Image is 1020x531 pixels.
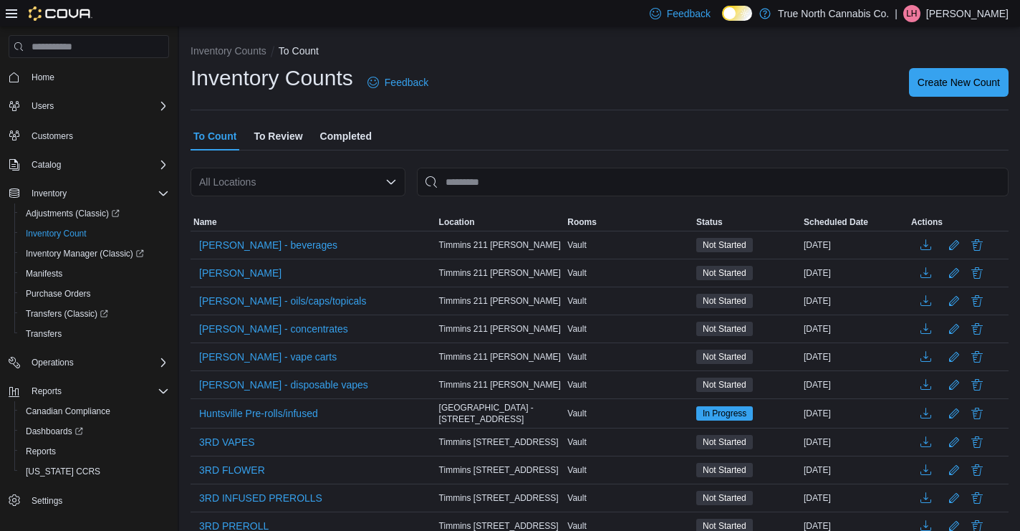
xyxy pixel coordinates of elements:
div: Vault [564,348,693,365]
button: [PERSON_NAME] [193,262,287,284]
button: Name [191,214,436,231]
span: To Review [254,122,302,150]
span: Rooms [567,216,597,228]
span: Customers [26,126,169,144]
span: Timmins 211 [PERSON_NAME] [439,295,561,307]
span: Reports [26,446,56,457]
span: Purchase Orders [20,285,169,302]
input: Dark Mode [722,6,752,21]
button: Operations [26,354,80,371]
span: Adjustments (Classic) [26,208,120,219]
span: Timmins 211 [PERSON_NAME] [439,323,561,335]
button: Edit count details [946,431,963,453]
span: Name [193,216,217,228]
button: [US_STATE] CCRS [14,461,175,482]
span: Reports [32,386,62,397]
span: [PERSON_NAME] - beverages [199,238,337,252]
div: Vault [564,236,693,254]
span: Customers [32,130,73,142]
span: Timmins [STREET_ADDRESS] [439,436,559,448]
button: [PERSON_NAME] - oils/caps/topicals [193,290,372,312]
div: [DATE] [801,405,908,422]
a: Dashboards [20,423,89,440]
button: Catalog [3,155,175,175]
span: Operations [26,354,169,371]
div: Vault [564,320,693,338]
span: [PERSON_NAME] - oils/caps/topicals [199,294,366,308]
button: Reports [14,441,175,461]
a: Manifests [20,265,68,282]
button: 3RD INFUSED PREROLLS [193,487,328,509]
span: Settings [32,495,62,507]
span: In Progress [696,406,753,421]
button: [PERSON_NAME] - vape carts [193,346,342,368]
span: Inventory Count [26,228,87,239]
div: Vault [564,292,693,310]
button: Inventory [26,185,72,202]
button: Rooms [564,214,693,231]
span: Not Started [696,463,753,477]
nav: An example of EuiBreadcrumbs [191,44,1009,61]
button: Delete [968,461,986,479]
span: Feedback [385,75,428,90]
div: Vault [564,405,693,422]
span: Not Started [703,492,746,504]
span: Washington CCRS [20,463,169,480]
span: Reports [20,443,169,460]
button: Purchase Orders [14,284,175,304]
span: Users [26,97,169,115]
button: Transfers [14,324,175,344]
button: Scheduled Date [801,214,908,231]
span: Adjustments (Classic) [20,205,169,222]
button: [PERSON_NAME] - beverages [193,234,343,256]
a: Settings [26,492,68,510]
span: Not Started [696,491,753,505]
span: Not Started [703,267,746,279]
button: 3RD VAPES [193,431,261,453]
span: Actions [911,216,943,228]
span: Create New Count [918,75,1000,90]
button: Delete [968,489,986,507]
button: [PERSON_NAME] - disposable vapes [193,374,374,396]
span: Home [32,72,54,83]
button: Delete [968,320,986,338]
span: Not Started [696,350,753,364]
span: Canadian Compliance [20,403,169,420]
span: Reports [26,383,169,400]
span: Home [26,68,169,86]
button: Inventory Count [14,224,175,244]
span: Not Started [696,238,753,252]
span: 3RD FLOWER [199,463,265,477]
button: Delete [968,264,986,282]
span: Scheduled Date [804,216,868,228]
div: [DATE] [801,264,908,282]
span: To Count [193,122,236,150]
span: Inventory Count [20,225,169,242]
button: Catalog [26,156,67,173]
button: Edit count details [946,487,963,509]
span: Operations [32,357,74,368]
a: Inventory Manager (Classic) [14,244,175,264]
div: [DATE] [801,348,908,365]
span: Not Started [696,435,753,449]
button: Status [693,214,801,231]
span: Huntsville Pre-rolls/infused [199,406,318,421]
span: Inventory [32,188,67,199]
span: Dashboards [20,423,169,440]
button: Manifests [14,264,175,284]
span: Not Started [703,322,746,335]
button: Users [3,96,175,116]
span: Settings [26,492,169,510]
div: [DATE] [801,376,908,393]
button: Edit count details [946,459,963,481]
span: Not Started [703,295,746,307]
span: Transfers (Classic) [20,305,169,322]
span: 3RD INFUSED PREROLLS [199,491,322,505]
button: [PERSON_NAME] - concentrates [193,318,354,340]
a: Customers [26,128,79,145]
span: [PERSON_NAME] - concentrates [199,322,348,336]
span: In Progress [703,407,746,420]
span: Not Started [703,464,746,477]
button: Huntsville Pre-rolls/infused [193,403,324,424]
span: Location [439,216,475,228]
